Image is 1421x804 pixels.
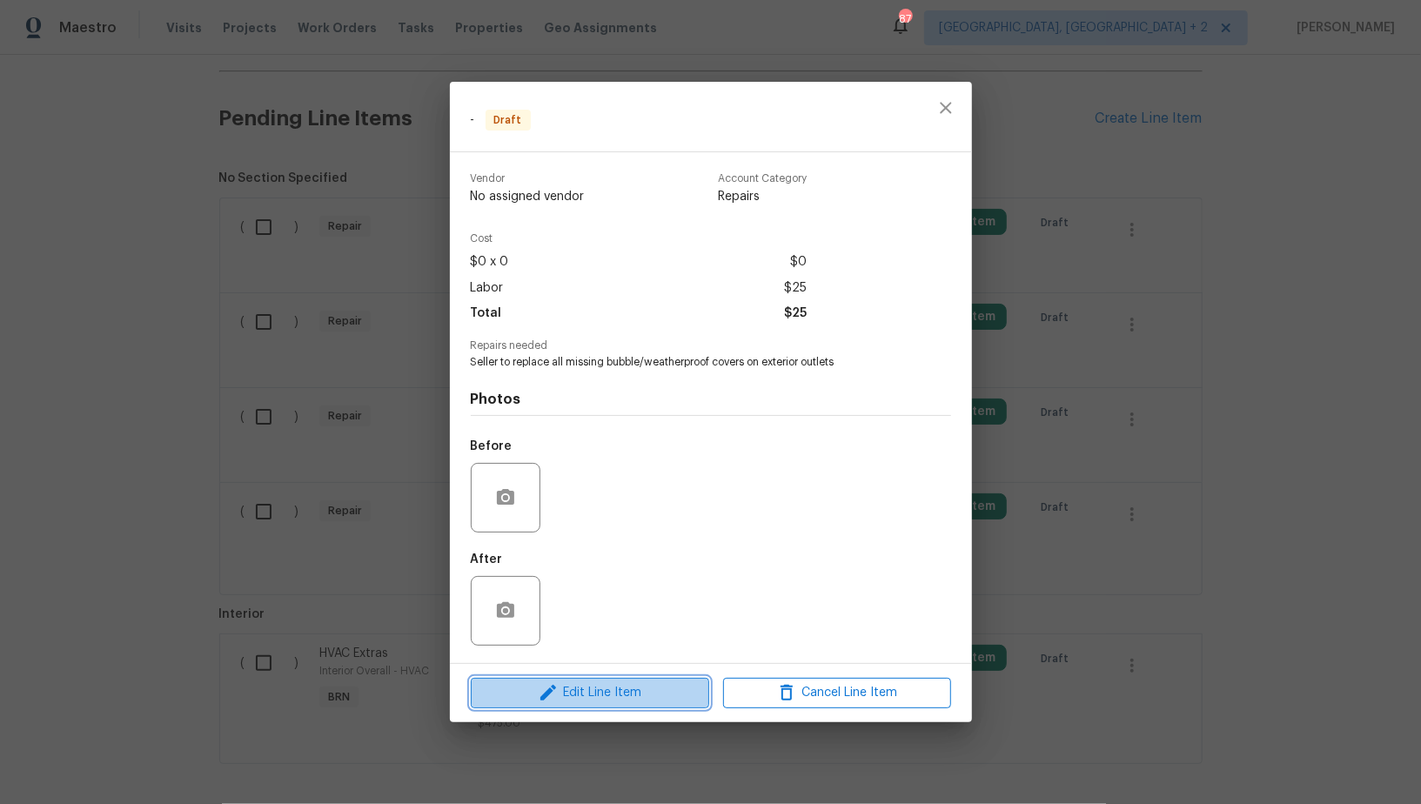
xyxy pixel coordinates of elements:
span: Total [471,301,502,326]
span: No assigned vendor [471,188,585,205]
span: $0 [790,250,807,275]
span: $25 [784,276,807,301]
span: Repairs needed [471,340,951,352]
span: Draft [487,111,529,129]
span: $0 x 0 [471,250,509,275]
span: - [471,114,475,126]
button: close [925,87,967,129]
span: Vendor [471,173,585,184]
h5: After [471,553,503,566]
h5: Before [471,440,513,452]
span: Account Category [718,173,807,184]
span: $25 [784,301,807,326]
button: Edit Line Item [471,678,709,708]
span: Cancel Line Item [728,682,946,704]
span: Edit Line Item [476,682,704,704]
button: Cancel Line Item [723,678,951,708]
div: 87 [899,10,911,28]
span: Seller to replace all missing bubble/weatherproof covers on exterior outlets [471,355,903,370]
span: Labor [471,276,504,301]
h4: Photos [471,391,951,408]
span: Repairs [718,188,807,205]
span: Cost [471,233,807,245]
